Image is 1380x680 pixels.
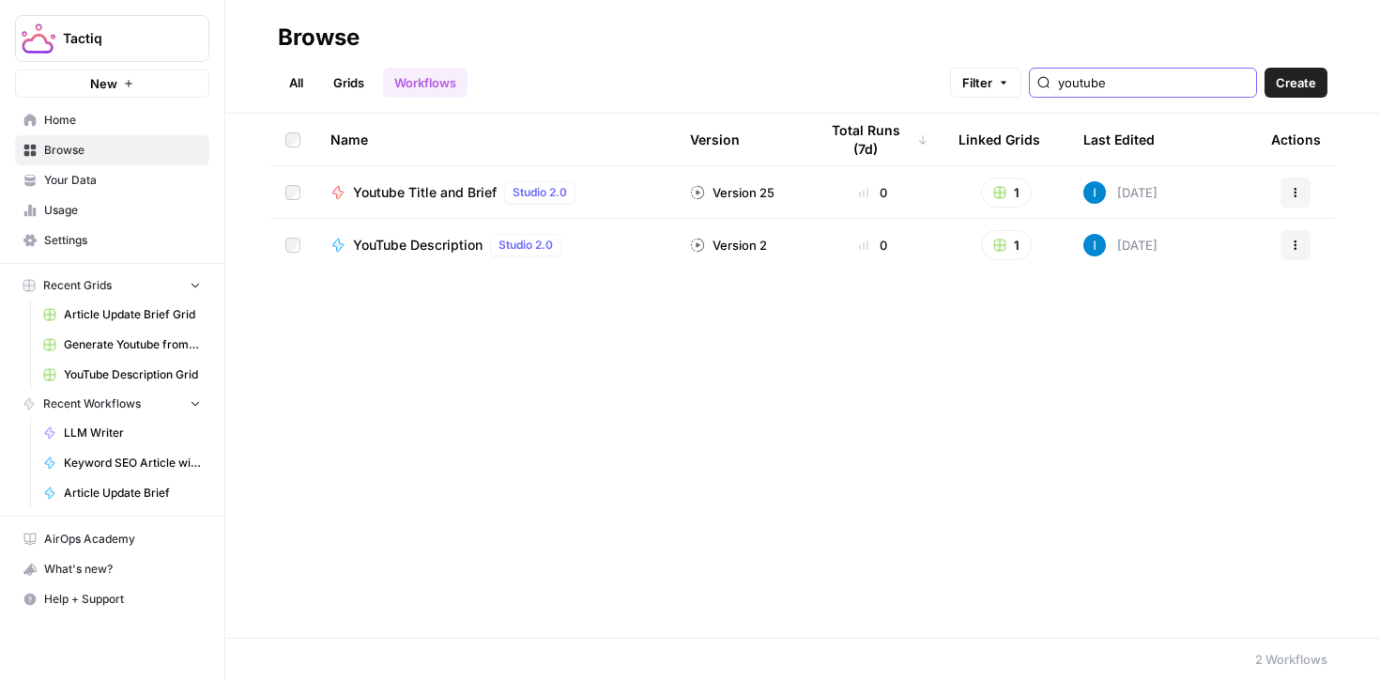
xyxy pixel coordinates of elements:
a: Article Update Brief Grid [35,300,209,330]
a: YouTube DescriptionStudio 2.0 [330,234,660,256]
div: [DATE] [1083,181,1158,204]
button: 1 [981,178,1032,208]
img: Tactiq Logo [22,22,55,55]
div: 2 Workflows [1255,650,1327,669]
span: Youtube Title and Brief [353,183,497,202]
span: Studio 2.0 [513,184,567,201]
span: Article Update Brief [64,485,201,502]
a: Keyword SEO Article with Human Review (with Tactiq Workflow positioning version) [35,448,209,478]
span: Create [1276,73,1316,92]
button: Help + Support [15,584,209,614]
div: Last Edited [1083,114,1155,165]
span: YouTube Description Grid [64,366,201,383]
span: Settings [44,232,201,249]
div: Linked Grids [958,114,1040,165]
span: New [90,74,117,93]
span: Keyword SEO Article with Human Review (with Tactiq Workflow positioning version) [64,455,201,471]
span: Your Data [44,172,201,189]
div: Browse [278,23,360,53]
button: Recent Grids [15,271,209,300]
a: LLM Writer [35,418,209,448]
span: Studio 2.0 [498,237,553,254]
div: Version 25 [690,183,774,202]
span: Article Update Brief Grid [64,306,201,323]
a: Workflows [383,68,468,98]
a: Grids [322,68,376,98]
button: 1 [981,230,1032,260]
span: Help + Support [44,591,201,608]
div: Version [690,114,740,165]
span: YouTube Description [353,236,483,255]
a: Youtube Title and BriefStudio 2.0 [330,181,660,204]
span: Tactiq [63,29,176,48]
a: Generate Youtube from the blog [35,330,209,360]
div: Version 2 [690,236,767,255]
div: Name [330,114,660,165]
a: All [278,68,314,98]
button: What's new? [15,554,209,584]
span: Browse [44,142,201,159]
span: Filter [962,73,992,92]
a: Browse [15,135,209,165]
button: Recent Workflows [15,390,209,418]
div: 0 [818,183,928,202]
a: Settings [15,225,209,255]
button: Workspace: Tactiq [15,15,209,62]
a: Your Data [15,165,209,195]
a: Home [15,105,209,135]
a: YouTube Description Grid [35,360,209,390]
a: Usage [15,195,209,225]
button: Create [1265,68,1327,98]
div: [DATE] [1083,234,1158,256]
span: LLM Writer [64,425,201,441]
img: 9c214t0f3b5geutttef12cxkr8cb [1083,234,1106,256]
div: Actions [1271,114,1321,165]
input: Search [1058,73,1249,92]
div: Total Runs (7d) [818,114,928,165]
button: Filter [950,68,1021,98]
a: Article Update Brief [35,478,209,508]
span: Recent Grids [43,277,112,294]
span: Generate Youtube from the blog [64,336,201,353]
span: AirOps Academy [44,531,201,548]
span: Usage [44,202,201,219]
img: 9c214t0f3b5geutttef12cxkr8cb [1083,181,1106,204]
span: Home [44,112,201,129]
div: 0 [818,236,928,255]
div: What's new? [16,555,208,583]
a: AirOps Academy [15,524,209,554]
span: Recent Workflows [43,395,141,412]
button: New [15,70,209,98]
